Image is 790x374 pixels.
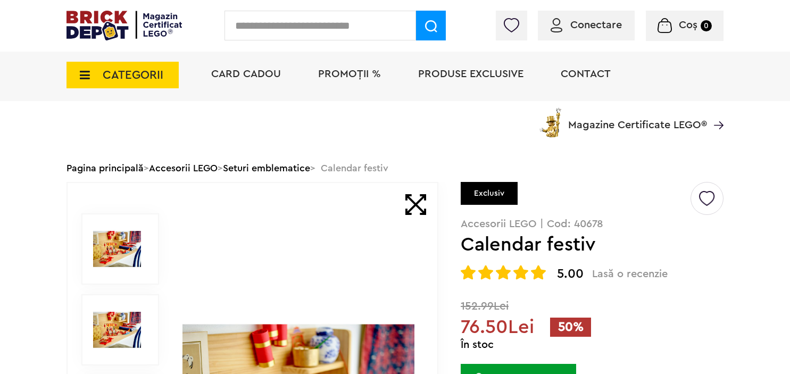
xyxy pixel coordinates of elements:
span: Lasă o recenzie [592,268,668,280]
span: 152.99Lei [461,301,724,312]
span: 5.00 [557,268,584,280]
a: Conectare [551,20,622,30]
span: Magazine Certificate LEGO® [568,106,707,130]
img: Evaluare cu stele [478,265,493,280]
span: Conectare [570,20,622,30]
div: > > > Calendar festiv [66,154,724,182]
span: Coș [679,20,697,30]
a: Seturi emblematice [223,163,310,173]
a: Accesorii LEGO [149,163,218,173]
small: 0 [701,20,712,31]
a: Contact [561,69,611,79]
a: Magazine Certificate LEGO® [707,106,724,117]
img: Calendar festiv [93,225,141,273]
a: PROMOȚII % [318,69,381,79]
a: Card Cadou [211,69,281,79]
img: Evaluare cu stele [513,265,528,280]
a: Pagina principală [66,163,144,173]
div: Exclusiv [461,182,518,205]
span: 76.50Lei [461,318,534,337]
a: Produse exclusive [418,69,523,79]
div: În stoc [461,339,724,350]
p: Accesorii LEGO | Cod: 40678 [461,219,724,229]
img: Calendar festiv [93,306,141,354]
img: Evaluare cu stele [531,265,546,280]
img: Evaluare cu stele [461,265,476,280]
span: CATEGORII [103,69,163,81]
img: Evaluare cu stele [496,265,511,280]
h1: Calendar festiv [461,235,689,254]
span: 50% [550,318,591,337]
